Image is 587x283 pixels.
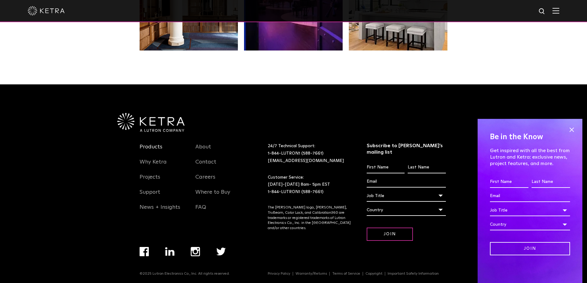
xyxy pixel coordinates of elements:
a: Contact [195,159,216,173]
div: Job Title [490,204,570,216]
a: Careers [195,174,215,188]
input: Join [490,242,570,255]
div: Country [367,204,446,216]
h4: Be in the Know [490,131,570,143]
a: Where to Buy [195,189,230,203]
a: [EMAIL_ADDRESS][DOMAIN_NAME] [268,159,344,163]
div: Navigation Menu [268,272,447,276]
h3: Subscribe to [PERSON_NAME]’s mailing list [367,143,446,156]
div: Navigation Menu [195,143,242,218]
a: 1-844-LUTRON1 (588-7661) [268,151,324,156]
a: Privacy Policy [265,272,293,276]
a: Products [140,144,162,158]
div: Navigation Menu [140,247,242,272]
input: Join [367,228,413,241]
img: facebook [140,247,149,256]
a: About [195,144,211,158]
input: Last Name [532,176,570,188]
p: ©2025 Lutron Electronics Co., Inc. All rights reserved. [140,272,230,276]
img: instagram [191,247,200,256]
p: Customer Service: [DATE]-[DATE] 8am- 5pm EST [268,174,351,196]
img: twitter [216,248,226,256]
input: Email [490,190,570,202]
img: Ketra-aLutronCo_White_RGB [117,113,185,132]
div: Job Title [367,190,446,202]
div: Navigation Menu [140,143,186,218]
p: 24/7 Technical Support: [268,143,351,164]
img: linkedin [165,247,175,256]
p: Get inspired with all the best from Lutron and Ketra: exclusive news, project features, and more. [490,148,570,167]
a: News + Insights [140,204,180,218]
a: Support [140,189,160,203]
img: search icon [538,8,546,15]
a: FAQ [195,204,206,218]
a: Projects [140,174,160,188]
a: 1-844-LUTRON1 (588-7661) [268,190,324,194]
a: Terms of Service [330,272,363,276]
input: Email [367,176,446,188]
input: First Name [490,176,528,188]
div: Country [490,219,570,230]
a: Warranty/Returns [293,272,330,276]
a: Important Safety Information [385,272,441,276]
input: Last Name [408,162,446,173]
p: The [PERSON_NAME] logo, [PERSON_NAME], TruBeam, Color Lock, and Calibration360 are trademarks or ... [268,205,351,231]
input: First Name [367,162,405,173]
img: ketra-logo-2019-white [28,6,65,15]
a: Copyright [363,272,385,276]
img: Hamburger%20Nav.svg [552,8,559,14]
a: Why Ketra [140,159,167,173]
